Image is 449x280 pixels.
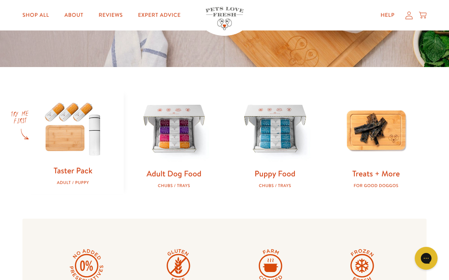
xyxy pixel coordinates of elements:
[255,168,295,179] a: Puppy Food
[237,183,314,188] div: Chubs / Trays
[136,183,213,188] div: Chubs / Trays
[54,165,92,176] a: Taster Pack
[146,168,201,179] a: Adult Dog Food
[58,8,89,23] a: About
[132,8,187,23] a: Expert Advice
[92,8,129,23] a: Reviews
[35,180,111,185] div: Adult / Puppy
[352,168,400,179] a: Treats + More
[374,8,401,23] a: Help
[411,244,441,272] iframe: Gorgias live chat messenger
[16,8,55,23] a: Shop All
[338,183,415,188] div: For good doggos
[205,7,244,30] img: Pets Love Fresh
